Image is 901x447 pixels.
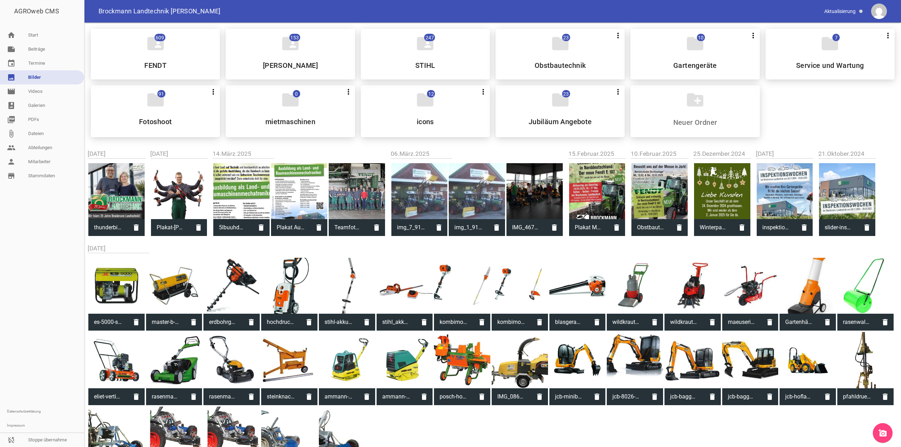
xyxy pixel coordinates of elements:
[7,129,15,138] i: attach_file
[358,388,375,405] i: delete
[693,149,751,159] h2: 25.Dezember.2024
[128,388,145,405] i: delete
[531,314,548,331] i: delete
[479,88,487,96] i: more_vert
[492,388,531,406] span: IMG_0860.jpg
[146,34,165,53] i: folder_shared
[281,34,300,53] i: folder_shared
[588,314,605,331] i: delete
[694,218,733,237] span: Winterpause .jpg
[562,90,570,97] span: 23
[7,45,15,53] i: note
[877,314,894,331] i: delete
[416,388,433,405] i: delete
[265,118,315,125] h5: mietmaschinen
[685,90,705,110] i: create_new_folder
[185,388,202,405] i: delete
[819,218,858,237] span: slider-inspektion.jpg
[611,85,625,98] button: more_vert
[289,34,300,41] span: 153
[664,388,704,406] span: jcb-bagger-8055-zoom.jpg
[7,436,15,444] i: sync_disabled
[765,29,895,79] div: Service und Wartung
[91,29,220,79] div: FENDT
[607,388,646,406] span: jcb-8026-minibagger-zoom.jpg
[7,101,15,110] i: photo_album
[88,149,145,159] h2: [DATE]
[128,314,145,331] i: delete
[157,90,165,97] span: 91
[88,244,898,253] h2: [DATE]
[416,314,433,331] i: delete
[608,219,625,236] i: delete
[424,34,435,41] span: 247
[7,115,15,124] i: picture_as_pdf
[293,90,300,97] span: 0
[146,313,185,331] span: master-b-150-zoom.jpg
[837,313,877,331] span: rasenwalze-klein-zoom.jpg
[417,118,434,125] h5: icons
[568,149,626,159] h2: 15.Februar.2025
[630,29,760,79] div: Gartengeräte
[832,34,840,41] span: 7
[391,149,563,159] h2: 06.März.2025
[685,34,705,53] i: folder
[301,388,317,405] i: delete
[549,388,589,406] span: jcb-minibagger-8018-zoom.jpg
[881,29,895,41] button: more_vert
[562,34,570,41] span: 23
[243,314,260,331] i: delete
[796,62,864,69] h5: Service und Wartung
[818,149,876,159] h2: 21.Oktober.2024
[722,313,762,331] span: maeuserich-wuehlmausvernichter-zoom.jpg
[434,313,473,331] span: kombimotor-stihl-mit-hochentaster-zoom.jpg
[878,429,887,437] i: add_a_photo
[646,314,663,331] i: delete
[614,31,622,40] i: more_vert
[226,85,355,137] div: mietmaschinen
[146,90,165,110] i: folder
[361,85,490,137] div: icons
[884,31,892,40] i: more_vert
[203,388,243,406] span: rasenmaeher-stiga-zoom.jpg
[646,388,663,405] i: delete
[588,388,605,405] i: delete
[549,313,589,331] span: blasgeraet-bg56-zoom.jpg
[301,314,317,331] i: delete
[144,62,166,69] h5: FENDT
[415,62,435,69] h5: STIHL
[488,219,505,236] i: delete
[209,88,218,96] i: more_vert
[819,314,836,331] i: delete
[722,388,762,406] span: jcb-bagger-86c1-zoom.jpg
[253,219,270,236] i: delete
[7,172,15,180] i: store_mall_directory
[492,313,531,331] span: kombimotor-stihl-mit-sense-zoom.jpg
[415,34,435,53] i: folder_shared
[877,388,894,405] i: delete
[243,388,260,405] i: delete
[151,218,190,237] span: Plakat-Brockmann sucht den Superschrauber_Finale_ohne.png
[761,314,778,331] i: delete
[271,218,310,237] span: Plakat Ausbildung.jpg
[7,87,15,96] i: movie
[749,31,757,40] i: more_vert
[329,218,368,237] span: Teamfoto neu.jpg
[780,313,819,331] span: Gartenhäcksler-Stihl.jpg
[213,218,253,237] span: 5lbuuhdwx0lz3yxvnon2qvh1dldk1osxqu7urk8u 1.jpg
[430,219,447,236] i: delete
[550,90,570,110] i: folder
[819,388,836,405] i: delete
[473,314,490,331] i: delete
[190,219,207,236] i: delete
[91,85,220,137] div: Fotoshoot
[673,62,717,69] h5: Gartengeräte
[653,118,737,127] input: Neuer Ordner
[391,218,431,237] span: img_7_91320370930960875_big.jpg
[368,219,385,236] i: delete
[261,313,301,331] span: hochdruckreiniger-re-143-zoom.jpg
[88,388,128,406] span: eliet-vertikutierer-zoom.jpg
[185,314,202,331] i: delete
[319,388,358,406] span: ammann-ruettler-apf1240-zoom.jpg
[226,29,355,79] div: MASSEY FERGUSON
